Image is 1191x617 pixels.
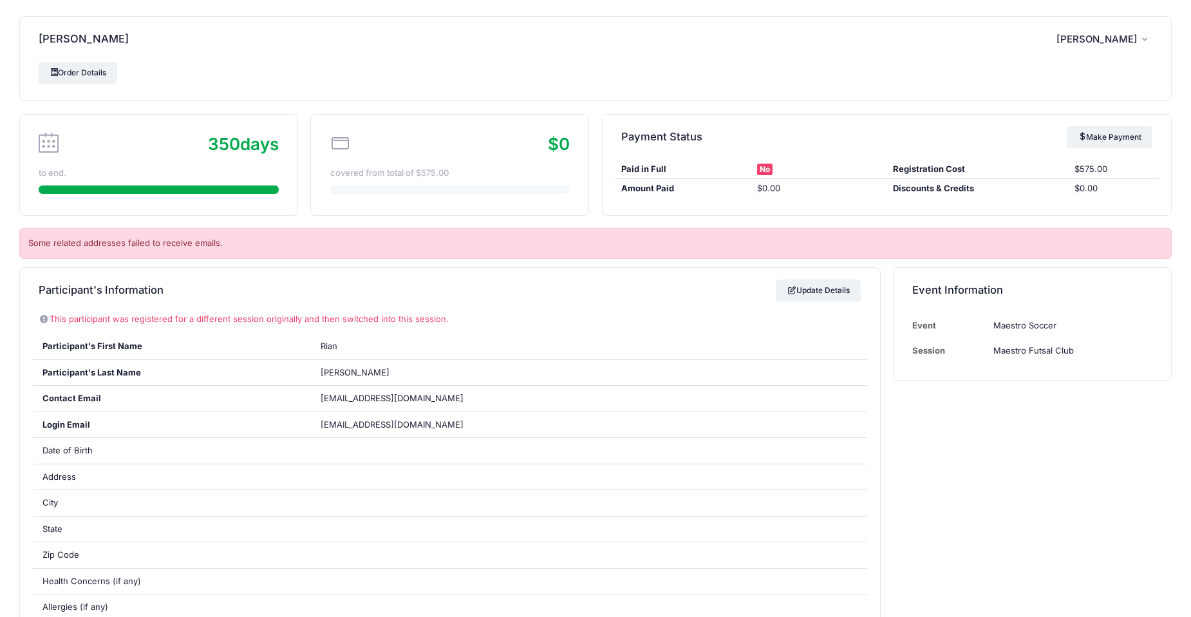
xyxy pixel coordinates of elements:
[776,280,861,301] a: Update Details
[33,334,311,359] div: Participant's First Name
[912,272,1003,308] h4: Event Information
[39,21,129,58] h4: [PERSON_NAME]
[321,419,482,432] span: [EMAIL_ADDRESS][DOMAIN_NAME]
[33,542,311,568] div: Zip Code
[1068,163,1159,176] div: $575.00
[757,164,773,175] span: No
[19,228,1172,259] div: Some related addresses failed to receive emails.
[886,182,1067,195] div: Discounts & Credits
[912,338,987,363] td: Session
[886,163,1067,176] div: Registration Cost
[1068,182,1159,195] div: $0.00
[39,272,164,308] h4: Participant's Information
[33,438,311,464] div: Date of Birth
[33,464,311,490] div: Address
[1056,33,1138,45] span: [PERSON_NAME]
[39,62,117,84] a: Order Details
[33,360,311,386] div: Participant's Last Name
[987,313,1152,338] td: Maestro Soccer
[33,386,311,412] div: Contact Email
[39,313,861,326] p: This participant was registered for a different session originally and then switched into this se...
[39,167,278,180] div: to end.
[33,517,311,542] div: State
[33,412,311,438] div: Login Email
[33,569,311,594] div: Health Concerns (if any)
[548,134,570,154] span: $0
[208,131,279,157] div: days
[751,182,886,195] div: $0.00
[1056,24,1152,54] button: [PERSON_NAME]
[330,167,570,180] div: covered from total of $575.00
[912,313,987,338] td: Event
[615,182,751,195] div: Amount Paid
[615,163,751,176] div: Paid in Full
[321,341,337,351] span: Rian
[321,393,464,403] span: [EMAIL_ADDRESS][DOMAIN_NAME]
[621,119,702,155] h4: Payment Status
[33,490,311,516] div: City
[321,367,389,377] span: [PERSON_NAME]
[987,338,1152,363] td: Maestro Futsal Club
[1067,126,1152,148] a: Make Payment
[208,134,240,154] span: 350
